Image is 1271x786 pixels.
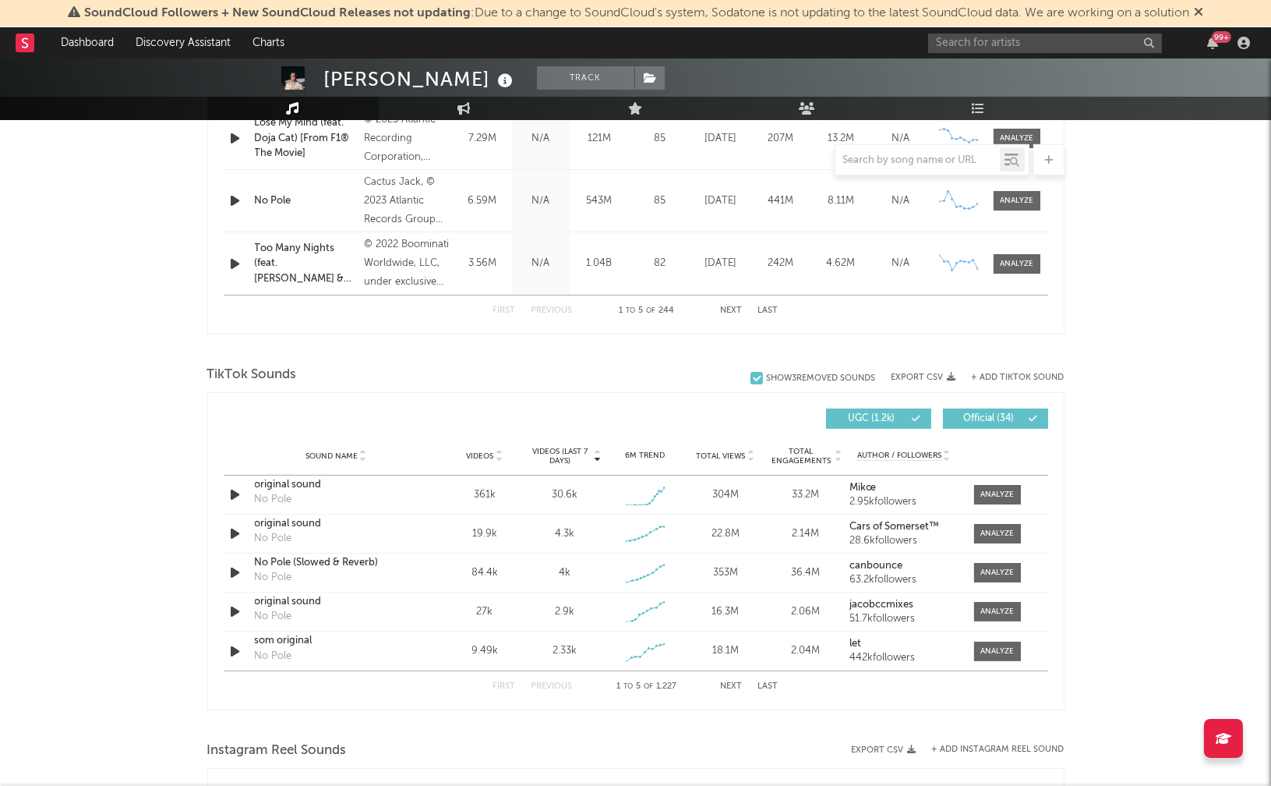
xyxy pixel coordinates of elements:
[932,745,1064,754] button: + Add Instagram Reel Sound
[255,609,292,625] div: No Pole
[324,66,517,92] div: [PERSON_NAME]
[449,643,521,659] div: 9.49k
[633,193,687,209] div: 85
[769,487,842,503] div: 33.2M
[689,565,761,581] div: 353M
[50,27,125,58] a: Dashboard
[835,154,1000,167] input: Search by song name or URL
[552,487,577,503] div: 30.6k
[255,555,418,571] a: No Pole (Slowed & Reverb)
[769,526,842,542] div: 2.14M
[769,447,832,466] span: Total Engagements
[696,451,745,461] span: Total Views
[721,306,743,315] button: Next
[553,643,577,659] div: 2.33k
[849,600,958,611] a: jacobccmixes
[849,575,958,586] div: 63.2k followers
[364,173,449,229] div: Cactus Jack, © 2023 Atlantic Records Group LLC
[449,526,521,542] div: 19.9k
[255,193,357,209] a: No Pole
[689,643,761,659] div: 18.1M
[574,256,625,271] div: 1.04B
[364,235,449,292] div: © 2022 Boominati Worldwide, LLC, under exclusive license to Republic Records, a division of UMG R...
[493,306,516,315] button: First
[255,115,357,161] a: Lose My Mind (feat. Doja Cat) [From F1® The Movie]
[849,522,939,532] strong: Cars of Somerset™
[531,306,573,315] button: Previous
[769,604,842,620] div: 2.06M
[755,193,807,209] div: 441M
[516,193,567,209] div: N/A
[537,66,634,90] button: Track
[695,131,747,147] div: [DATE]
[255,492,292,508] div: No Pole
[255,649,292,664] div: No Pole
[849,600,913,610] strong: jacobccmixes
[84,7,1189,19] span: : Due to a change to SoundCloud's system, Sodatone is not updating to the latest SoundCloud data....
[457,193,508,209] div: 6.59M
[849,497,958,508] div: 2.95k followers
[457,131,508,147] div: 7.29M
[242,27,295,58] a: Charts
[689,526,761,542] div: 22.8M
[626,307,635,314] span: to
[255,594,418,610] a: original sound
[891,373,956,382] button: Export CSV
[255,570,292,586] div: No Pole
[255,477,418,493] a: original sound
[755,256,807,271] div: 242M
[875,256,927,271] div: N/A
[255,241,357,287] div: Too Many Nights (feat. [PERSON_NAME] & with Future)
[449,565,521,581] div: 84.4k
[604,302,690,320] div: 1 5 244
[644,683,653,690] span: of
[695,256,747,271] div: [DATE]
[623,683,633,690] span: to
[815,256,867,271] div: 4.62M
[953,414,1025,423] span: Official ( 34 )
[493,682,516,691] button: First
[928,34,1162,53] input: Search for artists
[528,447,591,466] span: Videos (last 7 days)
[849,536,958,547] div: 28.6k followers
[849,614,958,625] div: 51.7k followers
[574,193,625,209] div: 543M
[689,487,761,503] div: 304M
[449,604,521,620] div: 27k
[364,111,449,167] div: © 2025 Atlantic Recording Corporation, Apple Video Programming LLC & RCA Records
[689,604,761,620] div: 16.3M
[457,256,508,271] div: 3.56M
[849,483,958,494] a: Mikœ
[916,745,1064,754] div: + Add Instagram Reel Sound
[956,374,1064,382] button: + Add TikTok Sound
[721,682,743,691] button: Next
[758,306,778,315] button: Last
[633,131,687,147] div: 85
[555,526,574,542] div: 4.3k
[125,27,242,58] a: Discovery Assistant
[852,745,916,755] button: Export CSV
[943,409,1048,429] button: Official(34)
[769,643,842,659] div: 2.04M
[255,531,292,547] div: No Pole
[826,409,931,429] button: UGC(1.2k)
[255,633,418,649] a: som original
[857,451,941,461] span: Author / Followers
[255,516,418,532] div: original sound
[604,678,690,696] div: 1 5 1,227
[849,561,958,572] a: canbounce
[207,366,297,384] span: TikTok Sounds
[767,374,876,384] div: Show 3 Removed Sounds
[559,565,570,581] div: 4k
[1194,7,1203,19] span: Dismiss
[1207,37,1218,49] button: 99+
[646,307,655,314] span: of
[875,131,927,147] div: N/A
[574,131,625,147] div: 121M
[875,193,927,209] div: N/A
